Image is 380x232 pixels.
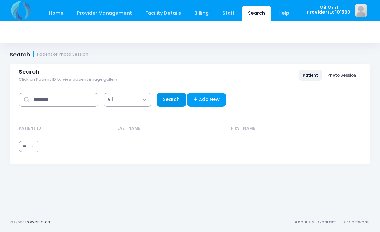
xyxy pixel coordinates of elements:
span: Click on Patient ID to view patient image gallery [19,77,117,82]
a: Facility Details [139,6,187,21]
span: All [104,93,151,107]
a: PowerFotos [25,219,50,225]
h1: Search [10,51,88,58]
small: Patient or Photo Session [37,52,88,57]
a: Staff [216,6,241,21]
a: About Us [292,216,316,228]
span: Search [19,68,39,75]
a: Patient [299,70,322,80]
th: First Name [228,120,347,137]
th: Patient ID [19,120,114,137]
a: Photo Session [323,70,360,80]
a: Home [43,6,70,21]
span: All [107,96,113,103]
a: Search [157,93,186,107]
span: MillMed Provider ID: 101530 [307,5,350,15]
a: Help [272,6,296,21]
a: Add New [187,93,226,107]
a: Our Software [338,216,370,228]
a: Contact [316,216,338,228]
th: Last Name [114,120,228,137]
a: Search [242,6,271,21]
a: Billing [188,6,215,21]
img: image [355,4,367,17]
span: 2025© [10,219,24,225]
a: Provider Management [71,6,138,21]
